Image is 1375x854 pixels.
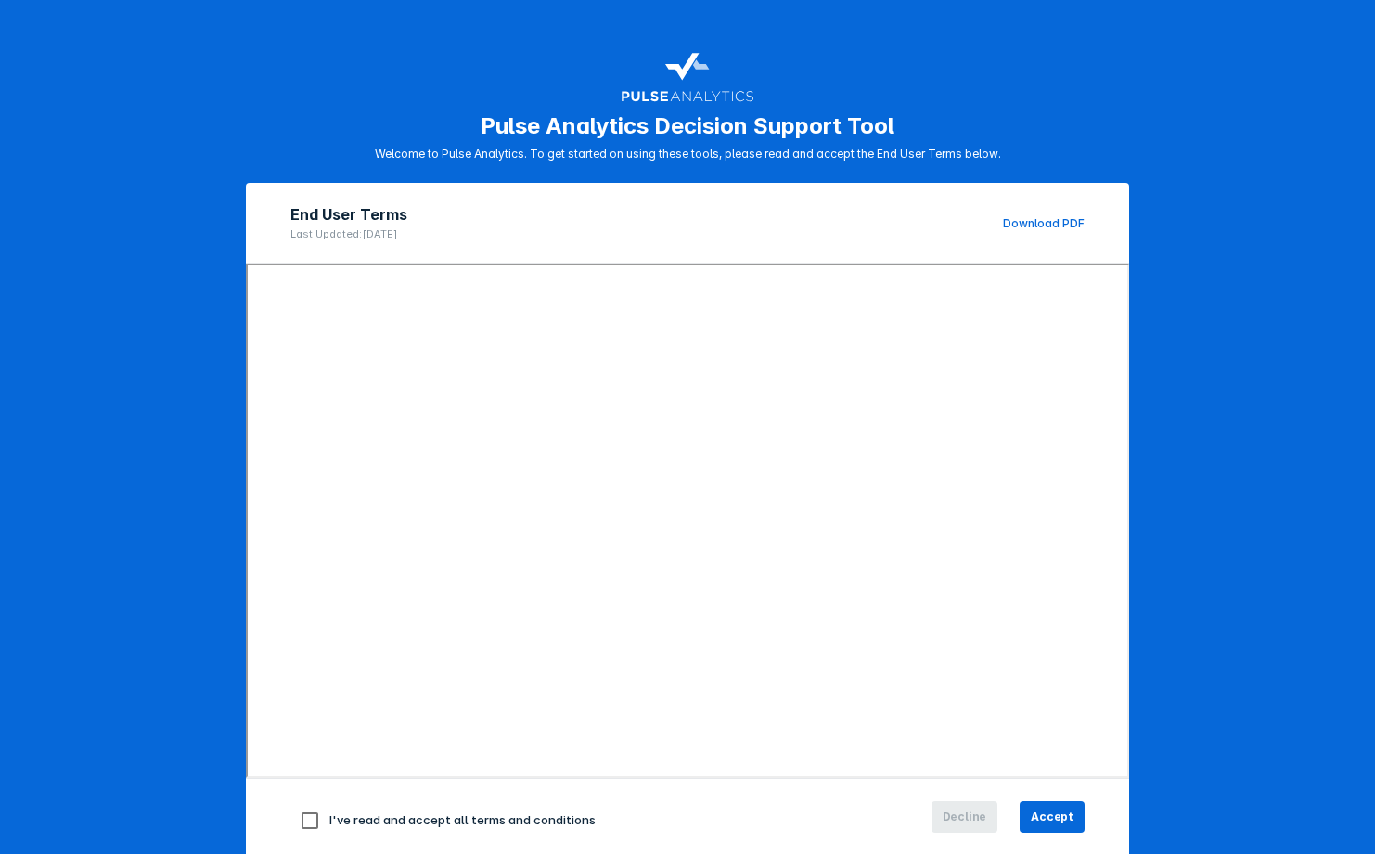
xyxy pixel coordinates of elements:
span: Accept [1031,809,1073,825]
p: Last Updated: [DATE] [290,227,407,240]
button: Decline [932,801,998,833]
h1: Pulse Analytics Decision Support Tool [481,112,894,139]
img: pulse-logo-user-terms.svg [621,45,754,105]
button: Accept [1020,801,1085,833]
span: Decline [943,809,987,825]
span: I've read and accept all terms and conditions [329,812,596,827]
a: Download PDF [1003,216,1085,230]
p: Welcome to Pulse Analytics. To get started on using these tools, please read and accept the End U... [375,147,1001,161]
h2: End User Terms [290,205,407,224]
